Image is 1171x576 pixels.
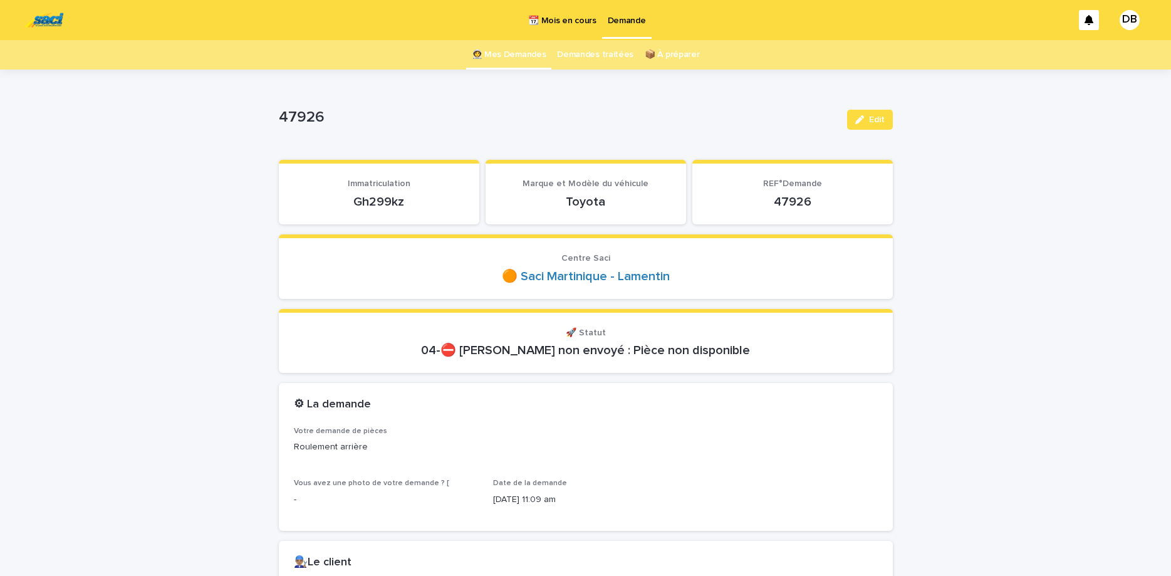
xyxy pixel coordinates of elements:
span: Marque et Modèle du véhicule [523,179,648,188]
span: 🚀 Statut [566,328,606,337]
img: UC29JcTLQ3GheANZ19ks [25,8,63,33]
span: REF°Demande [763,179,822,188]
span: Votre demande de pièces [294,427,387,435]
a: 👩‍🚀 Mes Demandes [472,40,546,70]
a: Demandes traitées [557,40,633,70]
span: Vous avez une photo de votre demande ? [ [294,479,449,487]
h2: ⚙ La demande [294,398,371,412]
p: Toyota [501,194,671,209]
span: Centre Saci [561,254,610,263]
p: 04-⛔ [PERSON_NAME] non envoyé : Pièce non disponible [294,343,878,358]
span: Edit [869,115,885,124]
span: Immatriculation [348,179,410,188]
p: 47926 [707,194,878,209]
p: Gh299kz [294,194,464,209]
p: Roulement arrière [294,441,878,454]
p: 47926 [279,108,837,127]
span: Date de la demande [493,479,567,487]
p: [DATE] 11:09 am [493,493,678,506]
div: DB [1120,10,1140,30]
h2: 👨🏽‍🔧Le client [294,556,351,570]
button: Edit [847,110,893,130]
a: 🟠 Saci Martinique - Lamentin [502,269,670,284]
a: 📦 À préparer [645,40,699,70]
p: - [294,493,479,506]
